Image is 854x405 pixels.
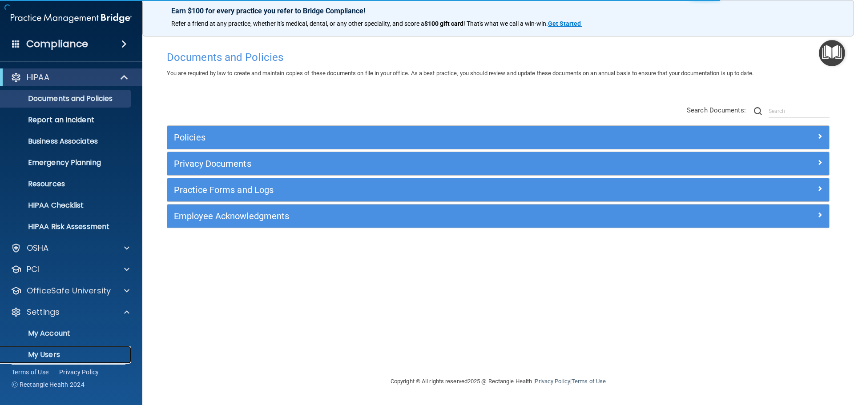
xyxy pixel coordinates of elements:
a: Settings [11,307,129,317]
a: Privacy Documents [174,156,822,171]
a: Terms of Use [572,378,606,385]
p: Earn $100 for every practice you refer to Bridge Compliance! [171,7,825,15]
p: My Users [6,350,127,359]
a: Practice Forms and Logs [174,183,822,197]
p: HIPAA Checklist [6,201,127,210]
a: Employee Acknowledgments [174,209,822,223]
p: HIPAA Risk Assessment [6,222,127,231]
p: Resources [6,180,127,188]
p: Documents and Policies [6,94,127,103]
button: Open Resource Center [819,40,845,66]
a: Terms of Use [12,368,48,377]
a: OSHA [11,243,129,253]
p: OSHA [27,243,49,253]
p: HIPAA [27,72,49,83]
p: OfficeSafe University [27,285,111,296]
h5: Employee Acknowledgments [174,211,657,221]
a: HIPAA [11,72,129,83]
p: My Account [6,329,127,338]
a: PCI [11,264,129,275]
a: Policies [174,130,822,144]
a: Privacy Policy [59,368,99,377]
span: ! That's what we call a win-win. [463,20,548,27]
p: PCI [27,264,39,275]
strong: $100 gift card [424,20,463,27]
h5: Practice Forms and Logs [174,185,657,195]
a: Get Started [548,20,582,27]
p: Emergency Planning [6,158,127,167]
span: Refer a friend at any practice, whether it's medical, dental, or any other speciality, and score a [171,20,424,27]
a: OfficeSafe University [11,285,129,296]
span: Ⓒ Rectangle Health 2024 [12,380,85,389]
img: ic-search.3b580494.png [754,107,762,115]
img: PMB logo [11,9,132,27]
p: Business Associates [6,137,127,146]
div: Copyright © All rights reserved 2025 @ Rectangle Health | | [336,367,661,396]
p: Report an Incident [6,116,127,124]
h4: Compliance [26,38,88,50]
h5: Privacy Documents [174,159,657,168]
h5: Policies [174,132,657,142]
span: Search Documents: [687,106,746,114]
h4: Documents and Policies [167,52,830,63]
a: Privacy Policy [535,378,570,385]
input: Search [769,104,830,118]
span: You are required by law to create and maintain copies of these documents on file in your office. ... [167,70,753,76]
p: Settings [27,307,60,317]
strong: Get Started [548,20,581,27]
